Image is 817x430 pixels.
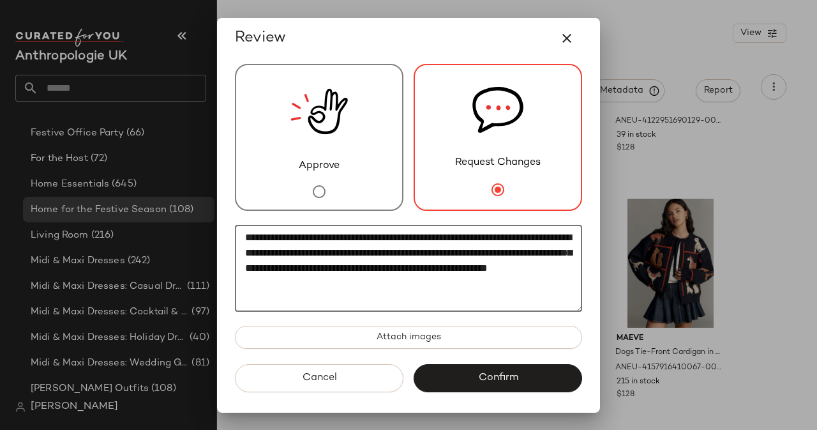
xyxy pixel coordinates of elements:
span: Attach images [376,332,441,342]
button: Attach images [235,326,582,349]
button: Cancel [235,364,403,392]
span: Cancel [301,372,336,384]
img: review_new_snapshot.RGmwQ69l.svg [290,65,348,158]
span: Request Changes [455,155,541,171]
span: Approve [299,158,340,174]
img: svg%3e [472,65,523,155]
span: Confirm [477,372,518,384]
button: Confirm [414,364,582,392]
span: Review [235,28,286,49]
